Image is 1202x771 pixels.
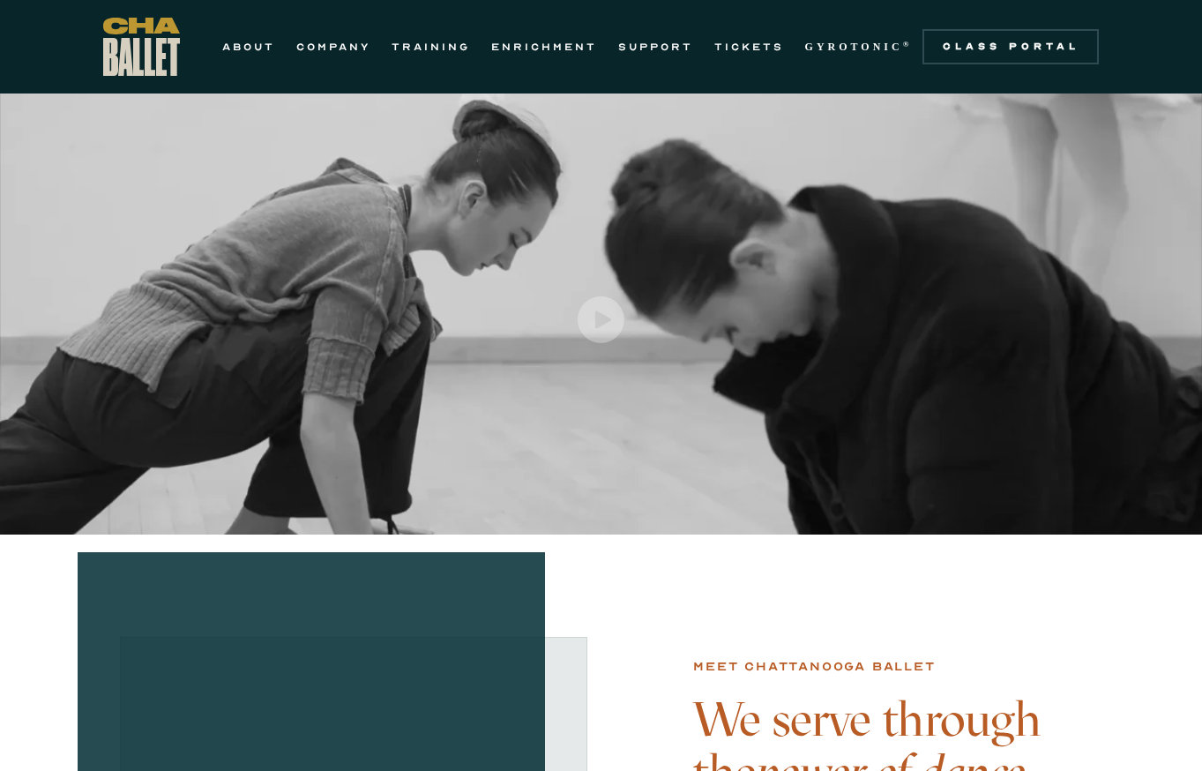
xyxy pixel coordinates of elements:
a: home [103,18,180,76]
div: Meet chattanooga ballet [693,656,935,677]
a: TRAINING [392,36,470,57]
a: SUPPORT [618,36,693,57]
sup: ® [903,40,913,49]
a: GYROTONIC® [805,36,913,57]
a: COMPANY [296,36,370,57]
a: TICKETS [714,36,784,57]
a: Class Portal [922,29,1099,64]
a: ENRICHMENT [491,36,597,57]
div: Class Portal [933,40,1088,54]
strong: GYROTONIC [805,41,903,53]
a: ABOUT [222,36,275,57]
